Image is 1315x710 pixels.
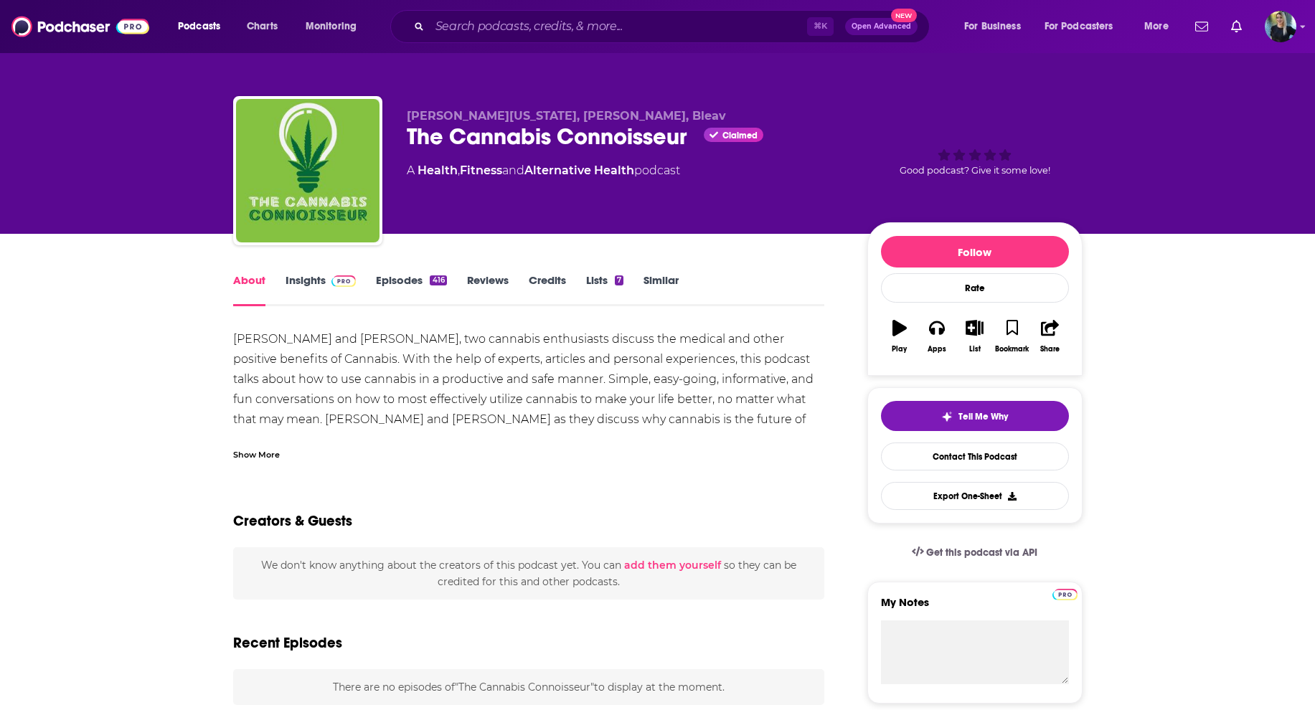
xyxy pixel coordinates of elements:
span: Good podcast? Give it some love! [900,165,1050,176]
a: Reviews [467,273,509,306]
button: Bookmark [994,311,1031,362]
button: open menu [1035,15,1134,38]
button: Show profile menu [1265,11,1296,42]
span: Tell Me Why [958,411,1008,422]
a: InsightsPodchaser Pro [286,273,357,306]
div: Share [1040,345,1060,354]
button: open menu [1134,15,1187,38]
a: Pro website [1052,587,1078,600]
span: Get this podcast via API [926,546,1037,559]
span: There are no episodes of "The Cannabis Connoisseur" to display at the moment. [333,681,725,694]
div: List [969,345,981,354]
a: Alternative Health [524,164,634,177]
div: Search podcasts, credits, & more... [404,10,943,43]
a: Similar [644,273,679,306]
button: Follow [881,236,1069,268]
span: Charts [247,16,278,37]
span: ⌘ K [807,17,834,36]
img: The Cannabis Connoisseur [236,99,380,242]
button: List [956,311,993,362]
span: Logged in as ChelseaKershaw [1265,11,1296,42]
img: Podchaser Pro [331,275,357,287]
div: Rate [881,273,1069,303]
div: A podcast [407,162,680,179]
span: We don't know anything about the creators of this podcast yet . You can so they can be credited f... [261,559,796,587]
a: Charts [237,15,286,38]
div: [PERSON_NAME] and [PERSON_NAME], two cannabis enthusiasts discuss the medical and other positive ... [233,329,825,550]
a: Health [418,164,458,177]
a: About [233,273,265,306]
span: Podcasts [178,16,220,37]
span: Claimed [722,132,758,139]
a: Show notifications dropdown [1189,14,1214,39]
span: More [1144,16,1169,37]
a: Show notifications dropdown [1225,14,1248,39]
div: 7 [615,275,623,285]
span: For Podcasters [1045,16,1113,37]
label: My Notes [881,595,1069,620]
a: Fitness [460,164,502,177]
button: open menu [296,15,375,38]
a: Lists7 [586,273,623,306]
span: [PERSON_NAME][US_STATE], [PERSON_NAME], Bleav [407,109,726,123]
div: 416 [430,275,446,285]
button: Export One-Sheet [881,482,1069,510]
button: Share [1031,311,1068,362]
img: tell me why sparkle [941,411,953,422]
a: Episodes416 [376,273,446,306]
h2: Creators & Guests [233,512,352,530]
button: tell me why sparkleTell Me Why [881,401,1069,431]
span: Open Advanced [852,23,911,30]
button: open menu [954,15,1039,38]
button: open menu [168,15,239,38]
img: User Profile [1265,11,1296,42]
span: and [502,164,524,177]
a: Credits [529,273,566,306]
span: Monitoring [306,16,357,37]
input: Search podcasts, credits, & more... [430,15,807,38]
button: Apps [918,311,956,362]
div: Good podcast? Give it some love! [867,109,1083,198]
div: Play [892,345,907,354]
a: Contact This Podcast [881,442,1069,470]
h2: Recent Episodes [233,634,342,652]
span: For Business [964,16,1021,37]
div: Apps [928,345,946,354]
div: Bookmark [995,345,1029,354]
button: add them yourself [624,559,721,571]
img: Podchaser - Follow, Share and Rate Podcasts [11,13,149,40]
button: Play [881,311,918,362]
span: , [458,164,460,177]
a: Get this podcast via API [900,535,1050,570]
img: Podchaser Pro [1052,589,1078,600]
span: New [891,9,917,22]
button: Open AdvancedNew [845,18,918,35]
